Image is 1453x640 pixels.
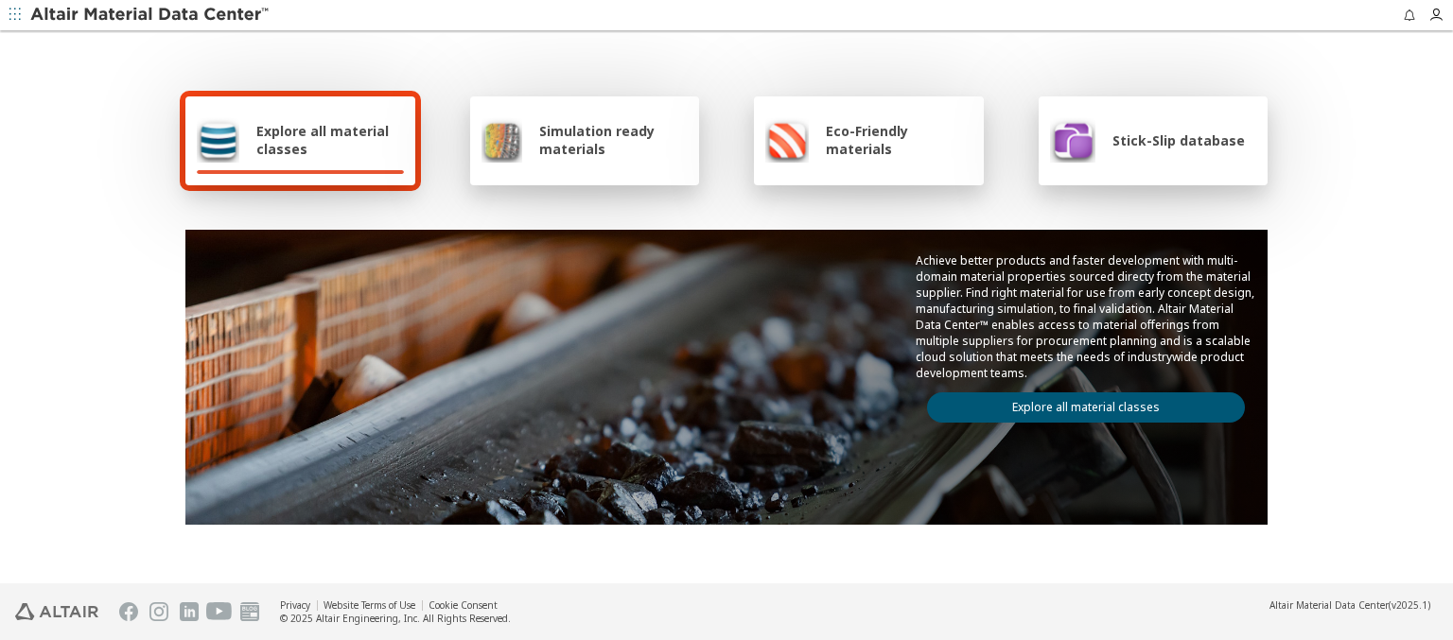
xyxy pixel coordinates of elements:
[481,117,522,163] img: Simulation ready materials
[256,122,404,158] span: Explore all material classes
[826,122,972,158] span: Eco-Friendly materials
[324,598,415,612] a: Website Terms of Use
[1269,598,1430,612] div: (v2025.1)
[280,598,310,612] a: Privacy
[429,598,498,612] a: Cookie Consent
[927,392,1245,423] a: Explore all material classes
[1050,117,1095,163] img: Stick-Slip database
[765,117,809,163] img: Eco-Friendly materials
[916,252,1256,381] p: Achieve better products and faster development with multi-domain material properties sourced dire...
[539,122,688,158] span: Simulation ready materials
[1269,598,1389,612] span: Altair Material Data Center
[1112,131,1245,149] span: Stick-Slip database
[197,117,239,163] img: Explore all material classes
[30,6,271,25] img: Altair Material Data Center
[280,612,511,625] div: © 2025 Altair Engineering, Inc. All Rights Reserved.
[15,603,98,620] img: Altair Engineering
